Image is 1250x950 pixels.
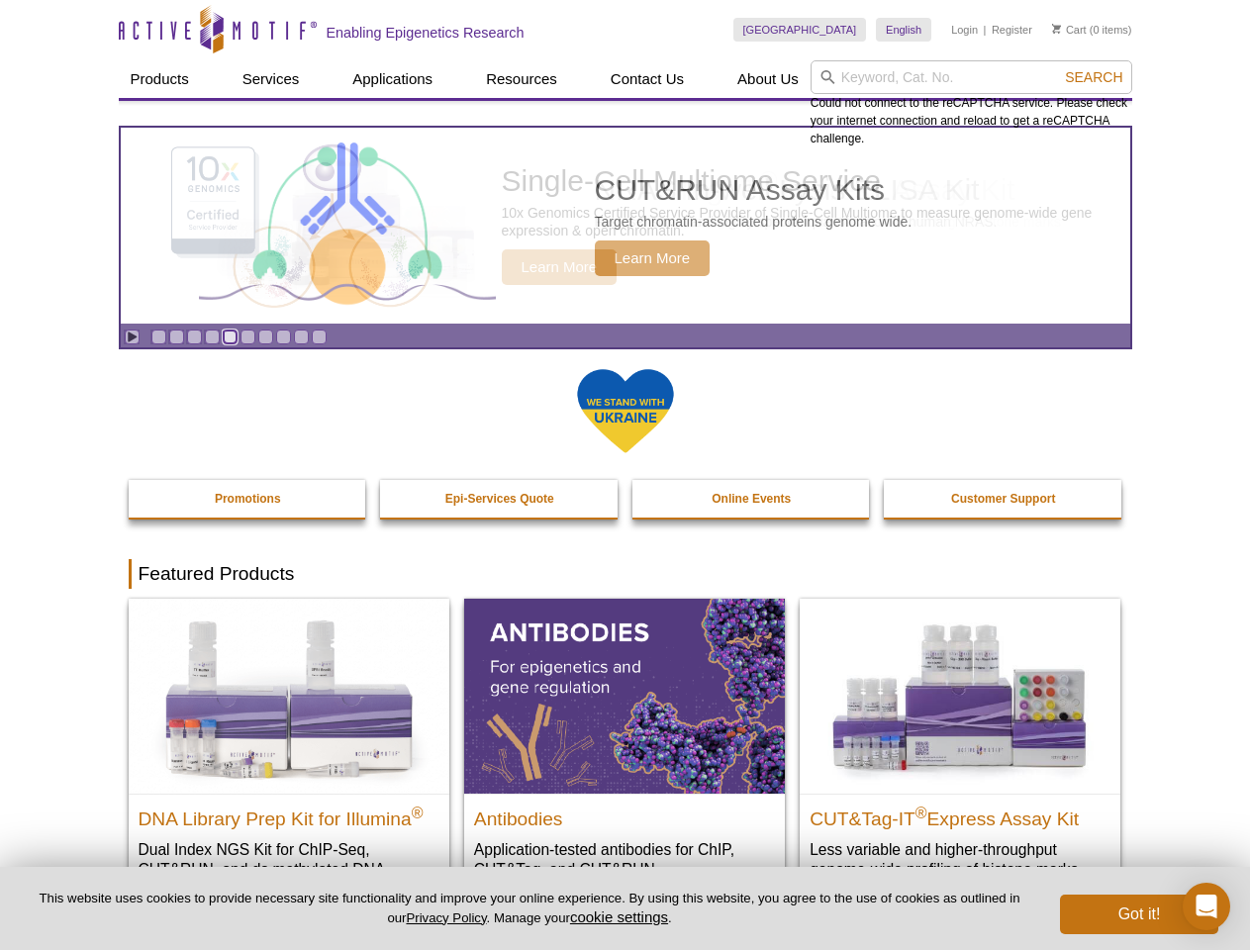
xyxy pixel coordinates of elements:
img: We Stand With Ukraine [576,367,675,455]
p: Less variable and higher-throughput genome-wide profiling of histone marks​. [810,839,1110,880]
h2: Antibodies [474,800,775,829]
h2: Enabling Epigenetics Research [327,24,525,42]
a: About Us [725,60,811,98]
article: CUT&RUN Assay Kits [121,128,1130,324]
a: Applications [340,60,444,98]
a: Go to slide 8 [276,330,291,344]
a: Go to slide 4 [205,330,220,344]
h2: DNA Library Prep Kit for Illumina [139,800,439,829]
input: Keyword, Cat. No. [811,60,1132,94]
h2: CUT&Tag-IT Express Assay Kit [810,800,1110,829]
div: Open Intercom Messenger [1183,883,1230,930]
span: Learn More [595,240,711,276]
li: (0 items) [1052,18,1132,42]
a: Privacy Policy [406,910,486,925]
a: Online Events [632,480,872,518]
img: CUT&RUN Assay Kits [199,136,496,317]
a: Go to slide 7 [258,330,273,344]
a: Go to slide 9 [294,330,309,344]
a: Go to slide 3 [187,330,202,344]
h2: CUT&RUN Assay Kits [595,175,913,205]
sup: ® [412,804,424,820]
a: Go to slide 1 [151,330,166,344]
img: CUT&Tag-IT® Express Assay Kit [800,599,1120,793]
a: DNA Library Prep Kit for Illumina DNA Library Prep Kit for Illumina® Dual Index NGS Kit for ChIP-... [129,599,449,918]
p: This website uses cookies to provide necessary site functionality and improve your online experie... [32,890,1027,927]
a: Resources [474,60,569,98]
h2: Featured Products [129,559,1122,589]
a: Go to slide 10 [312,330,327,344]
strong: Customer Support [951,492,1055,506]
a: Login [951,23,978,37]
a: Register [992,23,1032,37]
a: CUT&RUN Assay Kits CUT&RUN Assay Kits Target chromatin-associated proteins genome wide. Learn More [121,128,1130,324]
a: All Antibodies Antibodies Application-tested antibodies for ChIP, CUT&Tag, and CUT&RUN. [464,599,785,899]
a: Promotions [129,480,368,518]
a: Go to slide 6 [240,330,255,344]
a: Services [231,60,312,98]
a: Go to slide 2 [169,330,184,344]
strong: Epi-Services Quote [445,492,554,506]
div: Could not connect to the reCAPTCHA service. Please check your internet connection and reload to g... [811,60,1132,147]
strong: Online Events [712,492,791,506]
strong: Promotions [215,492,281,506]
li: | [984,18,987,42]
img: All Antibodies [464,599,785,793]
a: Epi-Services Quote [380,480,620,518]
p: Application-tested antibodies for ChIP, CUT&Tag, and CUT&RUN. [474,839,775,880]
a: Contact Us [599,60,696,98]
a: CUT&Tag-IT® Express Assay Kit CUT&Tag-IT®Express Assay Kit Less variable and higher-throughput ge... [800,599,1120,899]
sup: ® [915,804,927,820]
a: Customer Support [884,480,1123,518]
a: Go to slide 5 [223,330,238,344]
a: English [876,18,931,42]
a: [GEOGRAPHIC_DATA] [733,18,867,42]
span: Search [1065,69,1122,85]
img: Your Cart [1052,24,1061,34]
p: Target chromatin-associated proteins genome wide. [595,213,913,231]
button: Got it! [1060,895,1218,934]
a: Cart [1052,23,1087,37]
a: Products [119,60,201,98]
button: cookie settings [570,908,668,925]
a: Toggle autoplay [125,330,140,344]
p: Dual Index NGS Kit for ChIP-Seq, CUT&RUN, and ds methylated DNA assays. [139,839,439,900]
button: Search [1059,68,1128,86]
img: DNA Library Prep Kit for Illumina [129,599,449,793]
